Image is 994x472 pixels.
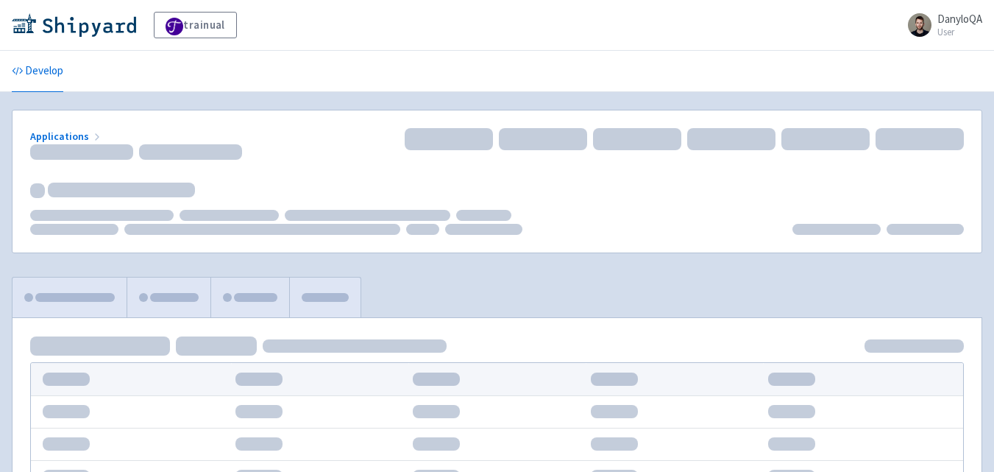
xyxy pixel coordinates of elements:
span: DanyloQA [937,12,982,26]
small: User [937,27,982,37]
a: Applications [30,130,103,143]
img: Shipyard logo [12,13,136,37]
a: Develop [12,51,63,92]
a: trainual [154,12,237,38]
a: DanyloQA User [899,13,982,37]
